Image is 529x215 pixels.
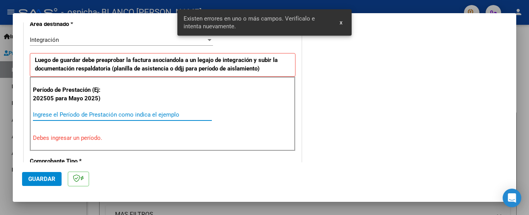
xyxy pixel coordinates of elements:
p: Debes ingresar un período. [33,134,292,143]
span: x [340,19,342,26]
strong: Luego de guardar debe preaprobar la factura asociandola a un legajo de integración y subir la doc... [35,57,278,72]
span: Existen errores en uno o más campos. Verifícalo e intenta nuevamente. [184,15,331,30]
p: Comprobante Tipo * [30,157,110,166]
button: Guardar [22,172,62,186]
p: Area destinado * [30,20,110,29]
div: Open Intercom Messenger [503,189,521,207]
span: Guardar [28,175,55,182]
span: Integración [30,36,59,43]
button: x [333,15,349,29]
p: Período de Prestación (Ej: 202505 para Mayo 2025) [33,86,111,103]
